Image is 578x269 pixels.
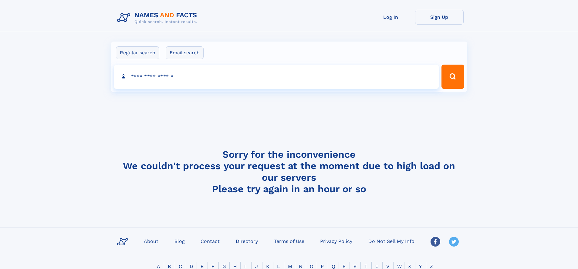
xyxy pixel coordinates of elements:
img: Twitter [449,237,459,247]
label: Email search [166,46,204,59]
a: Blog [172,237,187,245]
h4: Sorry for the inconvenience We couldn't process your request at the moment due to high load on ou... [115,149,464,195]
a: Privacy Policy [318,237,355,245]
a: Directory [233,237,260,245]
input: search input [114,65,439,89]
a: Terms of Use [272,237,307,245]
a: Sign Up [415,10,464,25]
a: About [141,237,161,245]
img: Facebook [431,237,440,247]
a: Do Not Sell My Info [366,237,417,245]
a: Log In [367,10,415,25]
a: Contact [198,237,222,245]
img: Logo Names and Facts [115,10,202,26]
button: Search Button [441,65,464,89]
label: Regular search [116,46,159,59]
